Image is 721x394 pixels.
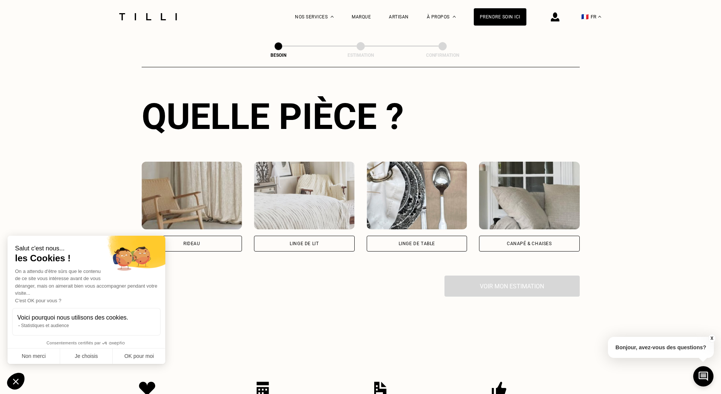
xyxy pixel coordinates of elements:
[598,16,601,18] img: menu déroulant
[453,16,456,18] img: Menu déroulant à propos
[389,14,409,20] a: Artisan
[608,337,714,358] p: Bonjour, avez-vous des questions?
[323,53,398,58] div: Estimation
[405,53,480,58] div: Confirmation
[331,16,334,18] img: Menu déroulant
[241,53,316,58] div: Besoin
[116,13,180,20] img: Logo du service de couturière Tilli
[142,95,580,138] div: Quelle pièce ?
[352,14,371,20] a: Marque
[367,162,467,229] img: Tilli retouche votre Linge de table
[507,241,552,246] div: Canapé & chaises
[551,12,559,21] img: icône connexion
[290,241,319,246] div: Linge de lit
[708,334,715,342] button: X
[474,8,526,26] a: Prendre soin ici
[581,13,589,20] span: 🇫🇷
[142,162,242,229] img: Tilli retouche votre Rideau
[254,162,355,229] img: Tilli retouche votre Linge de lit
[479,162,580,229] img: Tilli retouche votre Canapé & chaises
[399,241,435,246] div: Linge de table
[183,241,200,246] div: Rideau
